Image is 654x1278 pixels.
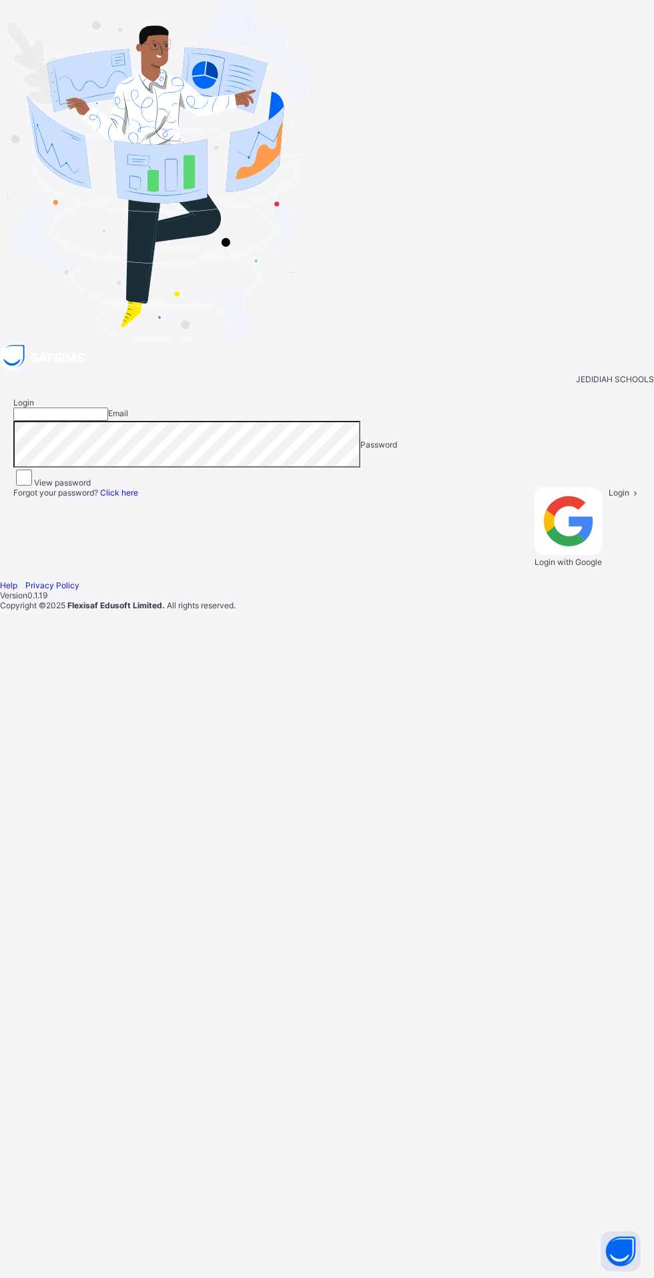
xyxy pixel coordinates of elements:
span: Forgot your password? [13,488,138,498]
label: View password [34,478,91,488]
span: Password [360,440,397,450]
span: Login [13,398,34,408]
span: JEDIDIAH SCHOOLS [576,374,654,384]
span: Email [108,408,128,418]
img: google.396cfc9801f0270233282035f929180a.svg [535,488,602,555]
button: Open asap [601,1231,641,1271]
a: Click here [100,488,138,498]
a: Privacy Policy [25,580,79,590]
span: Login [609,488,629,498]
strong: Flexisaf Edusoft Limited. [67,600,165,610]
span: Login with Google [535,557,602,567]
